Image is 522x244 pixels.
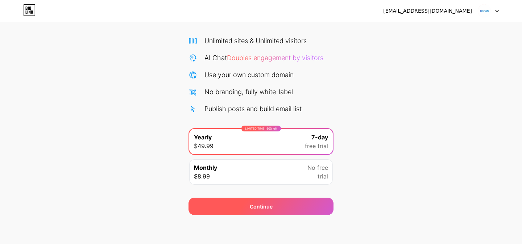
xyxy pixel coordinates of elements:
span: 7-day [311,133,328,142]
div: No branding, fully white-label [204,87,293,97]
span: Continue [250,203,273,210]
span: No free [307,163,328,172]
div: Publish posts and build email list [204,104,302,114]
div: Use your own custom domain [204,70,294,80]
img: alwafaherbalofficial [477,4,491,18]
div: AI Chat [204,53,323,63]
div: Unlimited sites & Unlimited visitors [204,36,307,46]
span: $8.99 [194,172,210,181]
span: $49.99 [194,142,214,150]
span: Doubles engagement by visitors [227,54,323,62]
span: trial [318,172,328,181]
div: LIMITED TIME : 50% off [241,126,281,131]
span: Monthly [194,163,217,172]
div: [EMAIL_ADDRESS][DOMAIN_NAME] [383,7,472,15]
span: Yearly [194,133,212,142]
span: free trial [305,142,328,150]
